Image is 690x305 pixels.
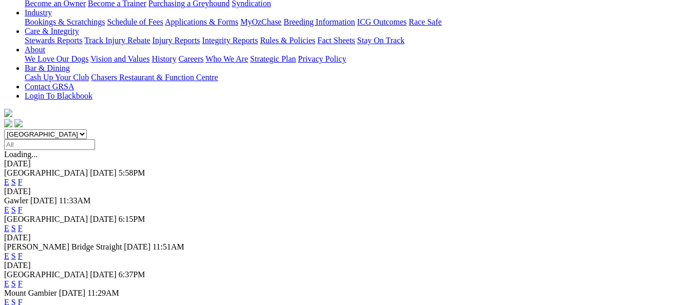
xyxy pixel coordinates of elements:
span: 11:51AM [153,242,184,251]
span: 11:33AM [59,196,91,205]
a: About [25,45,45,54]
a: E [4,205,9,214]
a: S [11,205,16,214]
div: About [25,54,686,64]
span: [GEOGRAPHIC_DATA] [4,168,88,177]
a: F [18,205,23,214]
a: F [18,224,23,233]
span: [GEOGRAPHIC_DATA] [4,270,88,279]
a: E [4,178,9,186]
a: Cash Up Your Club [25,73,89,82]
a: Bookings & Scratchings [25,17,105,26]
div: Industry [25,17,686,27]
a: History [152,54,176,63]
a: Contact GRSA [25,82,74,91]
span: 6:37PM [119,270,145,279]
a: We Love Our Dogs [25,54,88,63]
div: [DATE] [4,159,686,168]
span: [DATE] [59,289,86,297]
a: Privacy Policy [298,54,346,63]
span: [GEOGRAPHIC_DATA] [4,215,88,223]
span: [DATE] [124,242,151,251]
div: [DATE] [4,261,686,270]
img: logo-grsa-white.png [4,109,12,117]
a: F [18,279,23,288]
img: facebook.svg [4,119,12,127]
a: Track Injury Rebate [84,36,150,45]
a: Stay On Track [357,36,404,45]
a: Vision and Values [90,54,150,63]
span: [DATE] [90,270,117,279]
a: Who We Are [206,54,248,63]
a: Care & Integrity [25,27,79,35]
span: 11:29AM [87,289,119,297]
a: E [4,252,9,260]
a: S [11,178,16,186]
a: Integrity Reports [202,36,258,45]
a: Strategic Plan [250,54,296,63]
a: Schedule of Fees [107,17,163,26]
span: [DATE] [90,168,117,177]
input: Select date [4,139,95,150]
a: MyOzChase [240,17,282,26]
a: Careers [178,54,203,63]
a: Bar & Dining [25,64,70,72]
a: F [18,178,23,186]
a: Rules & Policies [260,36,315,45]
a: S [11,224,16,233]
a: Login To Blackbook [25,91,92,100]
a: F [18,252,23,260]
span: 6:15PM [119,215,145,223]
div: Care & Integrity [25,36,686,45]
a: S [11,252,16,260]
a: E [4,279,9,288]
span: Gawler [4,196,28,205]
div: Bar & Dining [25,73,686,82]
a: Fact Sheets [318,36,355,45]
a: Industry [25,8,52,17]
a: Breeding Information [284,17,355,26]
span: [DATE] [90,215,117,223]
a: Chasers Restaurant & Function Centre [91,73,218,82]
span: Mount Gambier [4,289,57,297]
span: Loading... [4,150,38,159]
span: [DATE] [30,196,57,205]
a: Race Safe [408,17,441,26]
div: [DATE] [4,187,686,196]
a: S [11,279,16,288]
a: E [4,224,9,233]
span: [PERSON_NAME] Bridge Straight [4,242,122,251]
div: [DATE] [4,233,686,242]
span: 5:58PM [119,168,145,177]
img: twitter.svg [14,119,23,127]
a: ICG Outcomes [357,17,406,26]
a: Stewards Reports [25,36,82,45]
a: Injury Reports [152,36,200,45]
a: Applications & Forms [165,17,238,26]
